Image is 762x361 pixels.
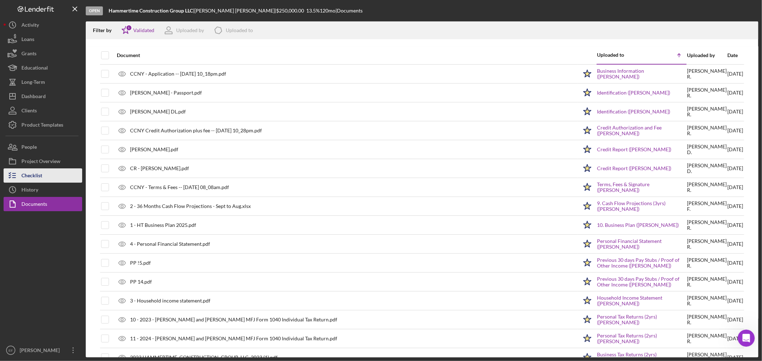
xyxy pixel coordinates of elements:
div: [PERSON_NAME] R . [687,276,727,288]
div: | [109,8,194,14]
div: 10 - 2023 - [PERSON_NAME] and [PERSON_NAME] MFJ Form 1040 Individual Tax Return.pdf [130,317,337,322]
div: ok ill have him go in and complete it now. [31,166,131,179]
button: Grants [4,46,82,61]
b: Hammertime Construction Group LLC [109,7,193,14]
div: [DATE] [727,311,743,329]
a: Personal Tax Returns (2yrs) ([PERSON_NAME]) [597,314,686,325]
div: [PERSON_NAME] D . [687,163,727,174]
div: Activity [21,18,39,34]
div: Erika says… [6,161,137,189]
div: [PERSON_NAME] D . [687,144,727,155]
div: [PERSON_NAME] R . [687,314,727,325]
div: Project Overview [21,154,60,170]
div: [DATE] [727,178,743,196]
button: Dashboard [4,89,82,103]
div: [PERSON_NAME] R . [687,295,727,306]
a: Identification ([PERSON_NAME]) [597,109,670,115]
text: EF [9,349,13,352]
div: Uploaded by [687,52,727,58]
div: Erika says… [6,7,137,44]
div: [PERSON_NAME] R . [687,182,727,193]
a: Credit Report ([PERSON_NAME]) [597,166,671,171]
div: 11 - 2024 - [PERSON_NAME] and [PERSON_NAME] MFJ Form 1040 Individual Tax Return.pdf [130,336,337,341]
div: Product Templates [21,118,63,134]
div: PP 14.pdf [130,279,152,285]
div: 2 - 36 Months Cash Flow Projections - Sept to Aug.xlsx [130,203,251,209]
div: [PERSON_NAME] R . [687,68,727,80]
div: [DATE] [727,84,743,102]
img: Profile image for Christina [20,4,32,15]
div: Document [117,52,578,58]
div: Christina says… [6,96,137,126]
div: Checklist [21,168,42,184]
button: Loans [4,32,82,46]
div: 2023 HAMMERTIME_CONSTRUCTION_GROUP_LLC_2023 (1).pdf [130,355,278,360]
div: Close [125,3,138,16]
button: Send a message… [123,231,134,242]
div: [DATE] [727,254,743,272]
a: Business Information ([PERSON_NAME]) [597,68,686,80]
div: [DATE] [727,65,743,83]
div: 1 [126,25,132,31]
a: Previous 30 days Pay Stubs / Proof of Other Income ([PERSON_NAME]) [597,276,686,288]
a: Credit Report ([PERSON_NAME]) [597,147,671,152]
div: Educational [21,61,48,77]
div: [PERSON_NAME] F . [687,200,727,212]
div: [DATE] [727,197,743,215]
div: CCNY - Terms & Fees -- [DATE] 08_08am.pdf [130,184,229,190]
div: Date [727,52,743,58]
div: | Documents [335,8,363,14]
div: [DATE] [727,273,743,291]
div: $250,000.00 [276,8,306,14]
div: 1 - HT Business Plan 2025.pdf [130,222,196,228]
div: Yes, please let me know if they are still having issues. Thank you![PERSON_NAME] • 5h ago [6,202,117,224]
div: [DATE] [727,103,743,121]
div: [PERSON_NAME] R . [687,125,727,136]
button: Project Overview [4,154,82,168]
button: Clients [4,103,82,118]
div: History [21,183,38,199]
textarea: Message… [6,219,137,231]
div: People [21,140,37,156]
div: [PERSON_NAME] R . [687,238,727,250]
a: Personal Tax Returns (2yrs) ([PERSON_NAME]) [597,333,686,344]
button: History [4,183,82,197]
div: [PERSON_NAME] R . [687,87,727,98]
div: Erika says… [6,75,137,96]
div: Grants [21,46,36,62]
a: People [4,140,82,154]
div: ok ill have him go in and complete it now. [26,161,137,184]
div: Clients [21,103,37,120]
div: Christina says… [6,126,137,162]
button: Activity [4,18,82,32]
div: Long-Term [21,75,45,91]
div: [PERSON_NAME] [PERSON_NAME] | [194,8,276,14]
button: Emoji picker [11,234,17,239]
div: [PERSON_NAME] R . [687,219,727,231]
div: CR - [PERSON_NAME].pdf [130,166,189,171]
div: [DATE] [727,141,743,158]
button: EF[PERSON_NAME] [4,343,82,357]
button: Documents [4,197,82,211]
div: PP !5.pdf [130,260,151,266]
div: Co borrower for Gather up cannot submit credit authorization as his DOB is coming up before [DEMO... [26,7,137,44]
div: 4 - Personal Financial Statement.pdf [130,241,210,247]
button: Product Templates [4,118,82,132]
h1: [PERSON_NAME] [35,4,81,9]
div: Uploaded by [176,27,204,33]
div: Select a date after [[DATE]] and before [[DATE]] [26,45,137,74]
button: go back [5,3,18,16]
a: Household Income Statement ([PERSON_NAME]) [597,295,686,306]
div: Select a date after [[DATE]] and before [[DATE]] [31,49,131,70]
div: CCNY - Application -- [DATE] 10_18pm.pdf [130,71,226,77]
button: Checklist [4,168,82,183]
